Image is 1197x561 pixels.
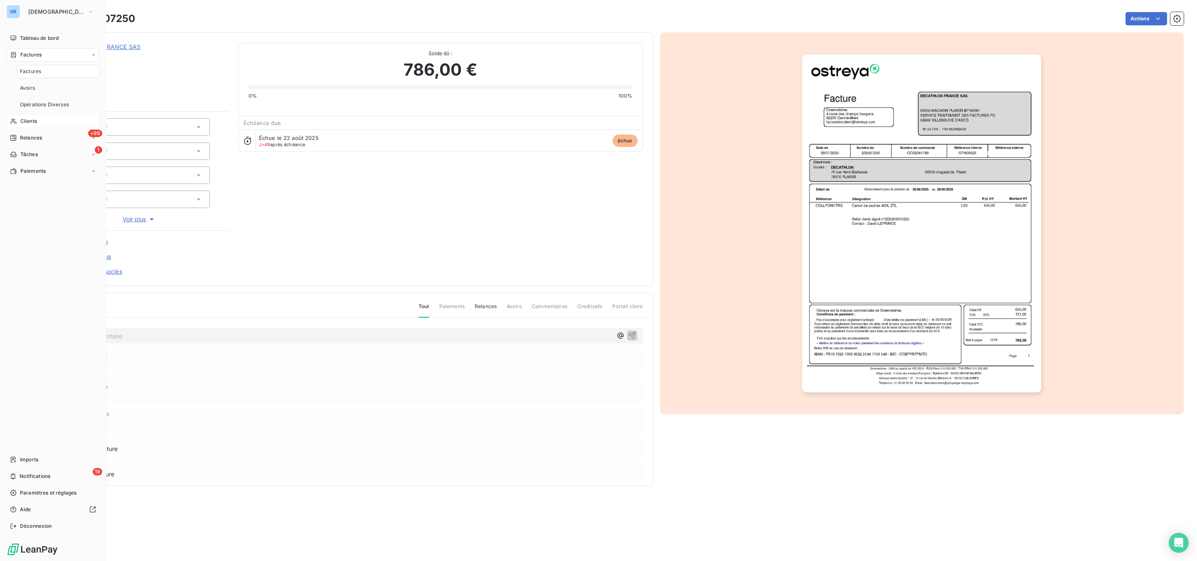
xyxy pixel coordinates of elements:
[20,522,52,530] span: Déconnexion
[802,54,1041,392] img: invoice_thumbnail
[65,53,228,59] span: GPA00623
[507,303,522,317] span: Avoirs
[259,142,305,147] span: après échéance
[1126,12,1167,25] button: Actions
[7,543,58,556] img: Logo LeanPay
[249,92,257,100] span: 0%
[577,303,603,317] span: Creditsafe
[532,303,567,317] span: Commentaires
[475,303,497,317] span: Relances
[88,130,102,137] span: +99
[20,151,38,158] span: Tâches
[95,146,102,154] span: 1
[20,68,41,75] span: Factures
[613,135,638,147] span: échue
[123,215,156,223] span: Voir plus
[20,118,37,125] span: Clients
[20,84,35,92] span: Avoirs
[618,92,633,100] span: 100%
[439,303,465,317] span: Paiements
[419,303,429,318] span: Tout
[7,5,20,18] div: GR
[20,101,69,108] span: Opérations Diverses
[28,8,84,15] span: [DEMOGRAPHIC_DATA]
[20,473,50,480] span: Notifications
[50,215,228,224] button: Voir plus
[93,468,102,475] span: 19
[20,51,42,59] span: Factures
[20,167,46,175] span: Paiements
[78,11,135,26] h3: 202507250
[20,489,76,497] span: Paramètres et réglages
[20,134,42,142] span: Relances
[20,34,59,42] span: Tableau de bord
[249,50,633,57] span: Solde dû :
[259,135,319,141] span: Échue le 22 août 2025
[244,120,281,126] span: Échéance due
[259,142,271,147] span: J+49
[404,57,477,82] span: 786,00 €
[20,456,38,463] span: Imports
[7,503,99,516] a: Aide
[1169,533,1189,553] div: Open Intercom Messenger
[612,303,643,317] span: Portail client
[20,506,31,513] span: Aide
